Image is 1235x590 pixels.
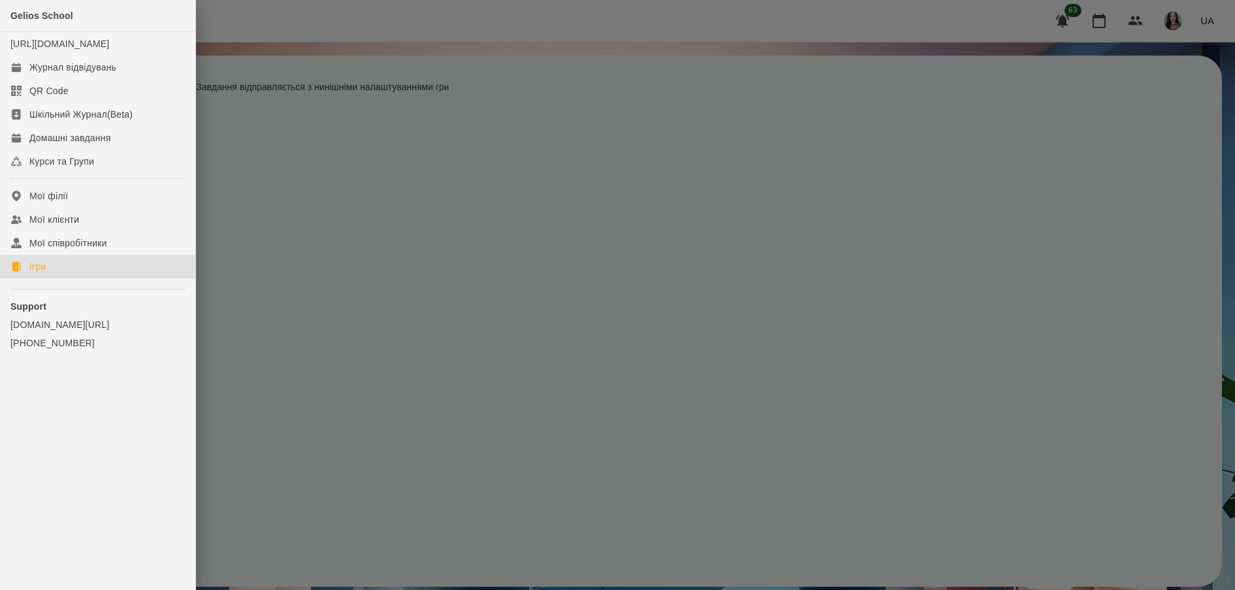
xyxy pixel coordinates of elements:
[10,300,185,313] p: Support
[29,260,46,273] div: Ігри
[29,237,107,250] div: Мої співробітники
[29,155,94,168] div: Курси та Групи
[29,108,133,121] div: Шкільний Журнал(Beta)
[10,39,109,49] a: [URL][DOMAIN_NAME]
[29,131,110,144] div: Домашні завдання
[29,189,68,203] div: Мої філії
[29,84,69,97] div: QR Code
[29,61,116,74] div: Журнал відвідувань
[10,336,185,350] a: [PHONE_NUMBER]
[10,10,73,21] span: Gelios School
[10,318,185,331] a: [DOMAIN_NAME][URL]
[29,213,79,226] div: Мої клієнти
